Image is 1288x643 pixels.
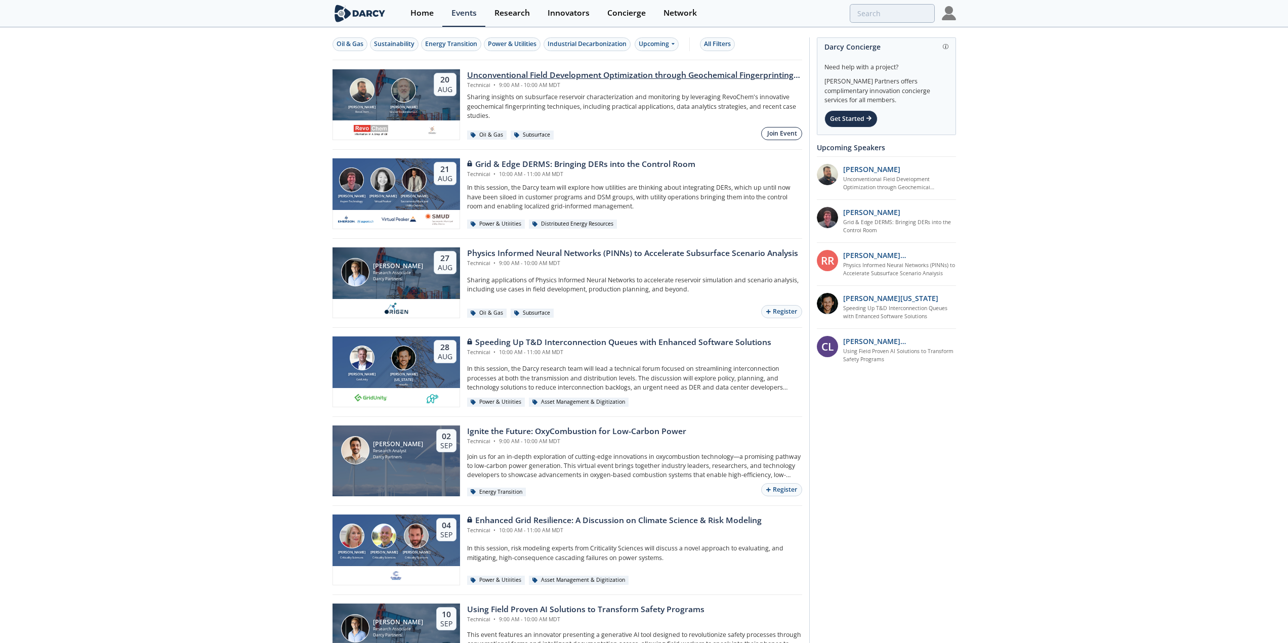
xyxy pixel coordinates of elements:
[388,382,420,387] div: envelio
[373,263,423,270] div: [PERSON_NAME]
[824,38,948,56] div: Darcy Concierge
[438,253,452,264] div: 27
[440,610,452,620] div: 10
[843,250,956,261] p: [PERSON_NAME] [PERSON_NAME]
[942,6,956,20] img: Profile
[391,78,416,103] img: John Sinclair
[346,372,378,377] div: [PERSON_NAME]
[333,37,367,51] button: Oil & Gas
[440,441,452,450] div: Sep
[338,213,373,226] img: cb84fb6c-3603-43a1-87e3-48fd23fb317a
[421,37,481,51] button: Energy Transition
[492,527,497,534] span: •
[373,619,423,626] div: [PERSON_NAME]
[843,176,956,192] a: Unconventional Field Development Optimization through Geochemical Fingerprinting Technology
[467,544,802,563] p: In this session, risk modeling experts from Criticality Sciences will discuss a novel approach to...
[511,309,554,318] div: Subsurface
[440,619,452,628] div: Sep
[824,110,878,127] div: Get Started
[529,576,629,585] div: Asset Management & Digitization
[400,555,433,560] div: Criticality Sciences
[843,348,956,364] a: Using Field Proven AI Solutions to Transform Safety Programs
[368,555,400,560] div: Criticality Sciences
[370,37,419,51] button: Sustainability
[843,164,900,175] p: [PERSON_NAME]
[400,550,433,555] div: [PERSON_NAME]
[548,39,627,49] div: Industrial Decarbonization
[388,105,420,110] div: [PERSON_NAME]
[341,436,369,464] img: Nicolas Lassalle
[817,139,956,156] div: Upcoming Speakers
[388,372,420,382] div: [PERSON_NAME][US_STATE]
[440,530,452,539] div: Sep
[373,276,423,282] div: Darcy Partners
[467,438,686,446] div: Technical 9:00 AM - 10:00 AM MDT
[494,9,530,17] div: Research
[467,349,771,357] div: Technical 10:00 AM - 11:00 AM MDT
[511,131,554,140] div: Subsurface
[467,183,802,211] p: In this session, the Darcy team will explore how utilities are thinking about integrating DERs, w...
[333,5,388,22] img: logo-wide.svg
[817,164,838,185] img: 2k2ez1SvSiOh3gKHmcgF
[381,303,411,315] img: origen.ai.png
[817,250,838,271] div: RR
[425,39,477,49] div: Energy Transition
[339,167,364,192] img: Jonathan Curtis
[843,305,956,321] a: Speeding Up T&D Interconnection Queues with Enhanced Software Solutions
[370,167,395,192] img: Brenda Chew
[438,342,452,353] div: 28
[391,346,416,370] img: Luigi Montana
[333,69,802,140] a: Bob Aylsworth [PERSON_NAME] RevoChem John Sinclair [PERSON_NAME] Sinclair Exploration LLC 20 Aug ...
[373,626,423,632] div: Research Associate
[467,260,798,268] div: Technical 9:00 AM - 10:00 AM MDT
[467,527,762,535] div: Technical 10:00 AM - 11:00 AM MDT
[635,37,679,51] div: Upcoming
[492,349,497,356] span: •
[467,515,762,527] div: Enhanced Grid Resilience: A Discussion on Climate Science & Risk Modeling
[607,9,646,17] div: Concierge
[438,75,452,85] div: 20
[336,550,368,555] div: [PERSON_NAME]
[333,158,802,229] a: Jonathan Curtis [PERSON_NAME] Aspen Technology Brenda Chew [PERSON_NAME] Virtual Peaker Yevgeniy ...
[824,72,948,105] div: [PERSON_NAME] Partners offers complimentary innovation concierge services for all members.
[438,352,452,361] div: Aug
[467,364,802,392] p: In this session, the Darcy research team will lead a technical forum focused on streamlining inte...
[843,219,956,235] a: Grid & Edge DERMS: Bringing DERs into the Control Room
[336,199,367,203] div: Aspen Technology
[373,632,423,638] div: Darcy Partners
[373,441,423,448] div: [PERSON_NAME]
[843,336,956,347] p: [PERSON_NAME][MEDICAL_DATA]
[438,164,452,175] div: 21
[440,432,452,442] div: 02
[373,270,423,276] div: Research Associate
[761,305,802,319] button: Register
[410,9,434,17] div: Home
[373,454,423,460] div: Darcy Partners
[402,167,427,192] img: Yevgeniy Postnov
[371,524,396,548] img: Ben Ruddell
[451,9,477,17] div: Events
[404,524,429,548] img: Ross Dakin
[374,39,414,49] div: Sustainability
[333,515,802,585] a: Susan Ginsburg [PERSON_NAME] Criticality Sciences Ben Ruddell [PERSON_NAME] Criticality Sciences ...
[388,110,420,114] div: Sinclair Exploration LLC
[817,293,838,314] img: 1b183925-147f-4a47-82c9-16eeeed5003c
[467,158,695,170] div: Grid & Edge DERMS: Bringing DERs into the Control Room
[492,616,497,623] span: •
[346,110,378,114] div: RevoChem
[467,81,802,90] div: Technical 9:00 AM - 10:00 AM MDT
[426,124,439,136] img: ovintiv.com.png
[467,131,507,140] div: Oil & Gas
[467,604,704,616] div: Using Field Proven AI Solutions to Transform Safety Programs
[467,93,802,120] p: Sharing insights on subsurface reservoir characterization and monitoring by leveraging RevoChem's...
[333,247,802,318] a: Juan Mayol [PERSON_NAME] Research Associate Darcy Partners 27 Aug Physics Informed Neural Network...
[467,309,507,318] div: Oil & Gas
[381,213,417,226] img: virtual-peaker.com.png
[346,105,378,110] div: [PERSON_NAME]
[492,260,497,267] span: •
[336,194,367,199] div: [PERSON_NAME]
[350,346,375,370] img: Brian Fitzsimons
[368,550,400,555] div: [PERSON_NAME]
[341,258,369,286] img: Juan Mayol
[817,207,838,228] img: accc9a8e-a9c1-4d58-ae37-132228efcf55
